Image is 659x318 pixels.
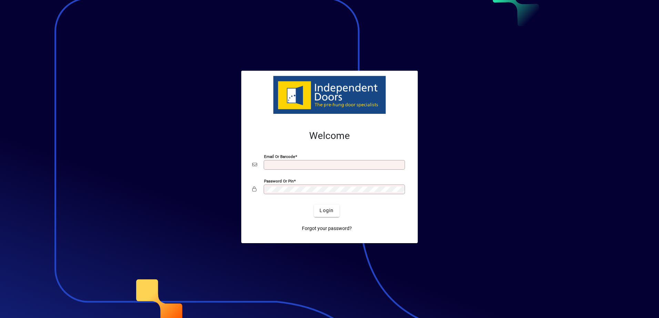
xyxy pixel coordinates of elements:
mat-label: Password or Pin [264,178,294,183]
span: Login [320,207,334,214]
h2: Welcome [252,130,407,142]
button: Login [314,205,339,217]
a: Forgot your password? [299,222,355,235]
span: Forgot your password? [302,225,352,232]
mat-label: Email or Barcode [264,154,295,159]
